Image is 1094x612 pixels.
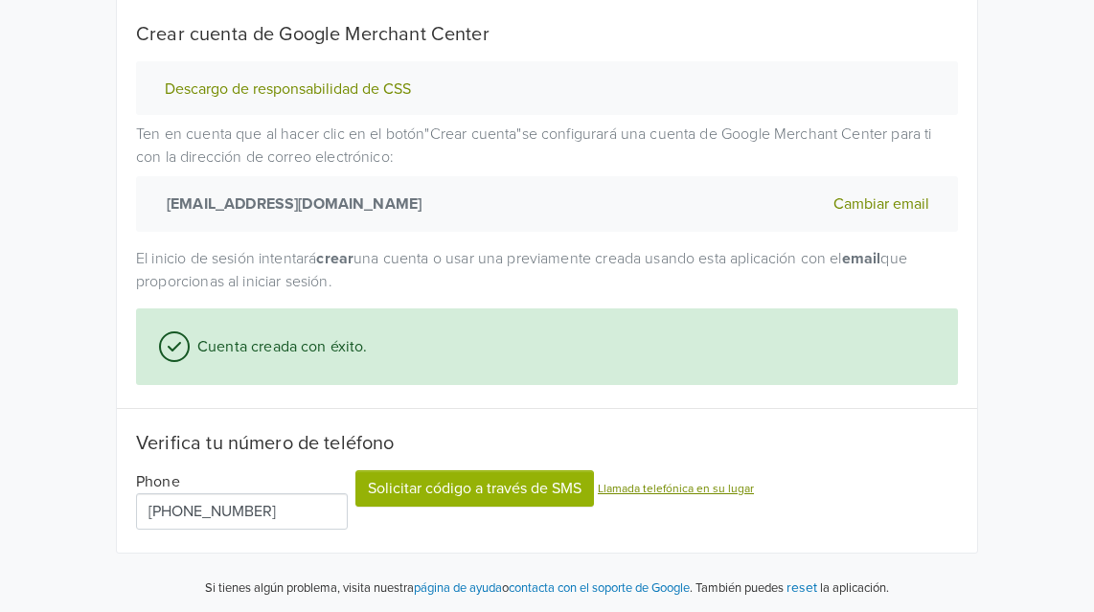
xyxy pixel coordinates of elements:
[693,577,889,599] p: También puedes la aplicación.
[136,23,958,46] h5: Crear cuenta de Google Merchant Center
[355,470,594,507] button: Solicitar código a través de SMS
[190,335,368,358] span: Cuenta creada con éxito.
[414,580,502,596] a: página de ayuda
[159,79,417,100] button: Descargo de responsabilidad de CSS
[598,480,754,497] button: Llamada telefónica en su lugar
[316,249,353,268] strong: crear
[828,192,935,216] button: Cambiar email
[136,493,348,530] input: 1 (702) 123-4567
[509,580,690,596] a: contacta con el soporte de Google
[136,247,958,293] p: El inicio de sesión intentará una cuenta o usar una previamente creada usando esta aplicación con...
[205,579,693,599] p: Si tienes algún problema, visita nuestra o .
[136,470,348,493] div: Phone
[786,577,817,599] button: reset
[136,432,958,455] h5: Verifica tu número de teléfono
[136,123,958,232] p: Ten en cuenta que al hacer clic en el botón " Crear cuenta " se configurará una cuenta de Google ...
[159,193,422,215] strong: [EMAIL_ADDRESS][DOMAIN_NAME]
[842,249,881,268] strong: email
